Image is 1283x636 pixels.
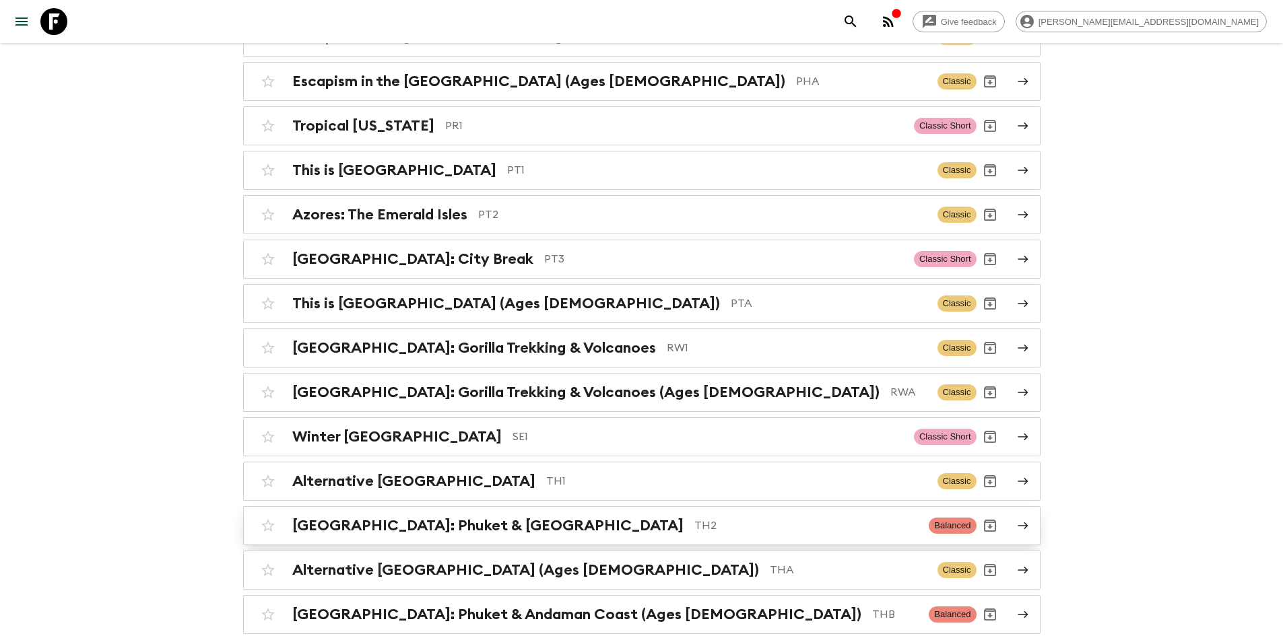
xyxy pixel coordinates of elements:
[937,73,977,90] span: Classic
[667,340,927,356] p: RW1
[513,429,903,445] p: SE1
[243,240,1041,279] a: [GEOGRAPHIC_DATA]: City BreakPT3Classic ShortArchive
[292,428,502,446] h2: Winter [GEOGRAPHIC_DATA]
[292,472,535,490] h2: Alternative [GEOGRAPHIC_DATA]
[977,112,1004,139] button: Archive
[933,17,1004,27] span: Give feedback
[243,462,1041,501] a: Alternative [GEOGRAPHIC_DATA]TH1ClassicArchive
[977,201,1004,228] button: Archive
[914,251,977,267] span: Classic Short
[243,62,1041,101] a: Escapism in the [GEOGRAPHIC_DATA] (Ages [DEMOGRAPHIC_DATA])PHAClassicArchive
[937,473,977,489] span: Classic
[292,117,434,135] h2: Tropical [US_STATE]
[292,606,861,623] h2: [GEOGRAPHIC_DATA]: Phuket & Andaman Coast (Ages [DEMOGRAPHIC_DATA])
[929,518,976,534] span: Balanced
[8,8,35,35] button: menu
[292,162,496,179] h2: This is [GEOGRAPHIC_DATA]
[292,561,759,579] h2: Alternative [GEOGRAPHIC_DATA] (Ages [DEMOGRAPHIC_DATA])
[796,73,927,90] p: PHA
[243,151,1041,190] a: This is [GEOGRAPHIC_DATA]PT1ClassicArchive
[731,295,927,312] p: PTA
[243,106,1041,145] a: Tropical [US_STATE]PR1Classic ShortArchive
[243,551,1041,590] a: Alternative [GEOGRAPHIC_DATA] (Ages [DEMOGRAPHIC_DATA])THAClassicArchive
[914,118,977,134] span: Classic Short
[243,506,1041,545] a: [GEOGRAPHIC_DATA]: Phuket & [GEOGRAPHIC_DATA]TH2BalancedArchive
[937,384,977,400] span: Classic
[507,162,927,178] p: PT1
[977,379,1004,406] button: Archive
[292,339,656,357] h2: [GEOGRAPHIC_DATA]: Gorilla Trekking & Volcanoes
[1031,17,1266,27] span: [PERSON_NAME][EMAIL_ADDRESS][DOMAIN_NAME]
[546,473,927,489] p: TH1
[977,423,1004,450] button: Archive
[977,334,1004,361] button: Archive
[445,118,903,134] p: PR1
[544,251,903,267] p: PT3
[937,207,977,223] span: Classic
[243,195,1041,234] a: Azores: The Emerald IslesPT2ClassicArchive
[478,207,927,223] p: PT2
[929,606,976,623] span: Balanced
[694,518,919,534] p: TH2
[1016,11,1267,32] div: [PERSON_NAME][EMAIL_ADDRESS][DOMAIN_NAME]
[977,157,1004,184] button: Archive
[977,512,1004,539] button: Archive
[243,328,1041,367] a: [GEOGRAPHIC_DATA]: Gorilla Trekking & VolcanoesRW1ClassicArchive
[890,384,927,400] p: RWA
[292,250,533,268] h2: [GEOGRAPHIC_DATA]: City Break
[977,68,1004,95] button: Archive
[937,162,977,178] span: Classic
[292,295,720,312] h2: This is [GEOGRAPHIC_DATA] (Ages [DEMOGRAPHIC_DATA])
[872,606,919,623] p: THB
[977,557,1004,584] button: Archive
[837,8,864,35] button: search adventures
[977,468,1004,495] button: Archive
[913,11,1005,32] a: Give feedback
[977,246,1004,273] button: Archive
[770,562,927,578] p: THA
[937,562,977,578] span: Classic
[243,595,1041,634] a: [GEOGRAPHIC_DATA]: Phuket & Andaman Coast (Ages [DEMOGRAPHIC_DATA])THBBalancedArchive
[937,340,977,356] span: Classic
[292,73,785,90] h2: Escapism in the [GEOGRAPHIC_DATA] (Ages [DEMOGRAPHIC_DATA])
[243,373,1041,412] a: [GEOGRAPHIC_DATA]: Gorilla Trekking & Volcanoes (Ages [DEMOGRAPHIC_DATA])RWAClassicArchive
[243,284,1041,323] a: This is [GEOGRAPHIC_DATA] (Ages [DEMOGRAPHIC_DATA])PTAClassicArchive
[977,601,1004,628] button: Archive
[292,206,467,223] h2: Azores: The Emerald Isles
[914,429,977,445] span: Classic Short
[292,517,684,534] h2: [GEOGRAPHIC_DATA]: Phuket & [GEOGRAPHIC_DATA]
[292,384,880,401] h2: [GEOGRAPHIC_DATA]: Gorilla Trekking & Volcanoes (Ages [DEMOGRAPHIC_DATA])
[937,295,977,312] span: Classic
[243,417,1041,456] a: Winter [GEOGRAPHIC_DATA]SE1Classic ShortArchive
[977,290,1004,317] button: Archive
